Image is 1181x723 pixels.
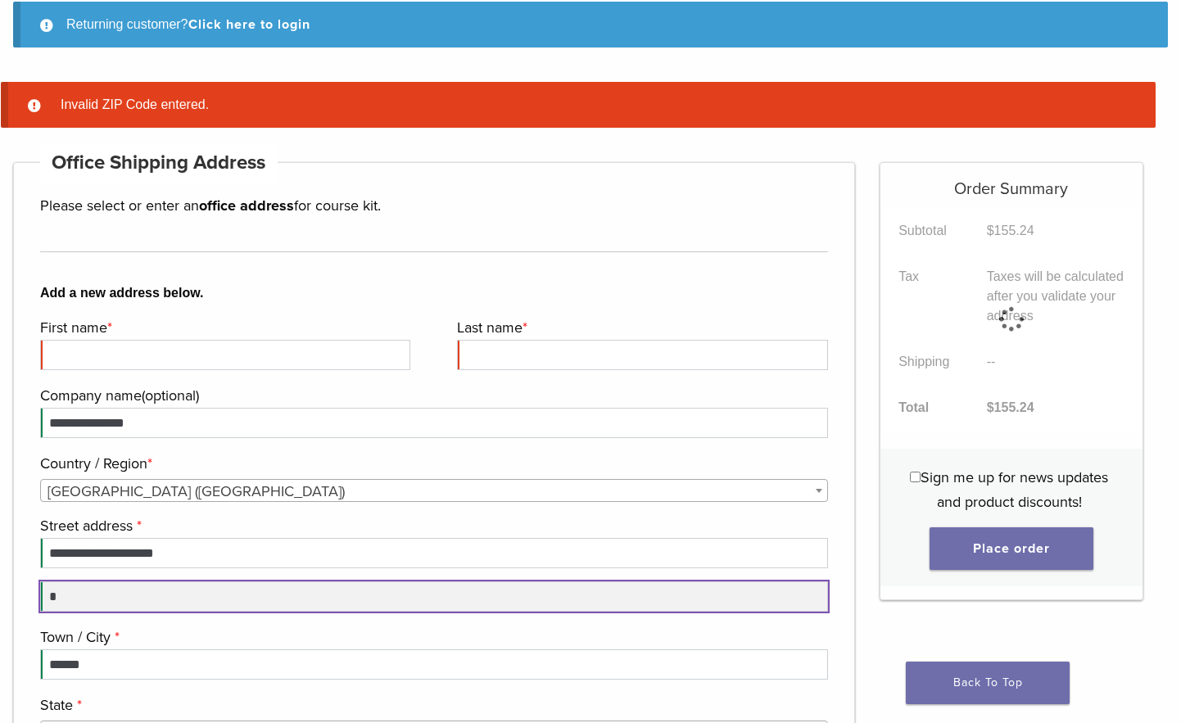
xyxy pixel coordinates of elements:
button: Place order [930,527,1093,570]
span: Country / Region [40,479,828,502]
span: (optional) [142,386,199,404]
a: Click here to login [188,16,310,33]
label: Country / Region [40,451,824,476]
strong: office address [199,197,294,215]
label: First name [40,315,406,340]
li: Invalid ZIP Code entered. [54,95,1129,115]
span: United States (US) [41,480,827,503]
h5: Order Summary [880,163,1143,199]
label: Last name [457,315,823,340]
h4: Office Shipping Address [40,143,278,183]
b: Add a new address below. [40,283,828,303]
label: Company name [40,383,824,408]
label: State [40,693,824,717]
label: Street address [40,513,824,538]
span: Sign me up for news updates and product discounts! [921,468,1108,511]
input: Sign me up for news updates and product discounts! [910,472,921,482]
p: Please select or enter an for course kit. [40,193,828,218]
a: Back To Top [906,662,1070,704]
div: Returning customer? [13,2,1168,47]
label: Town / City [40,625,824,649]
